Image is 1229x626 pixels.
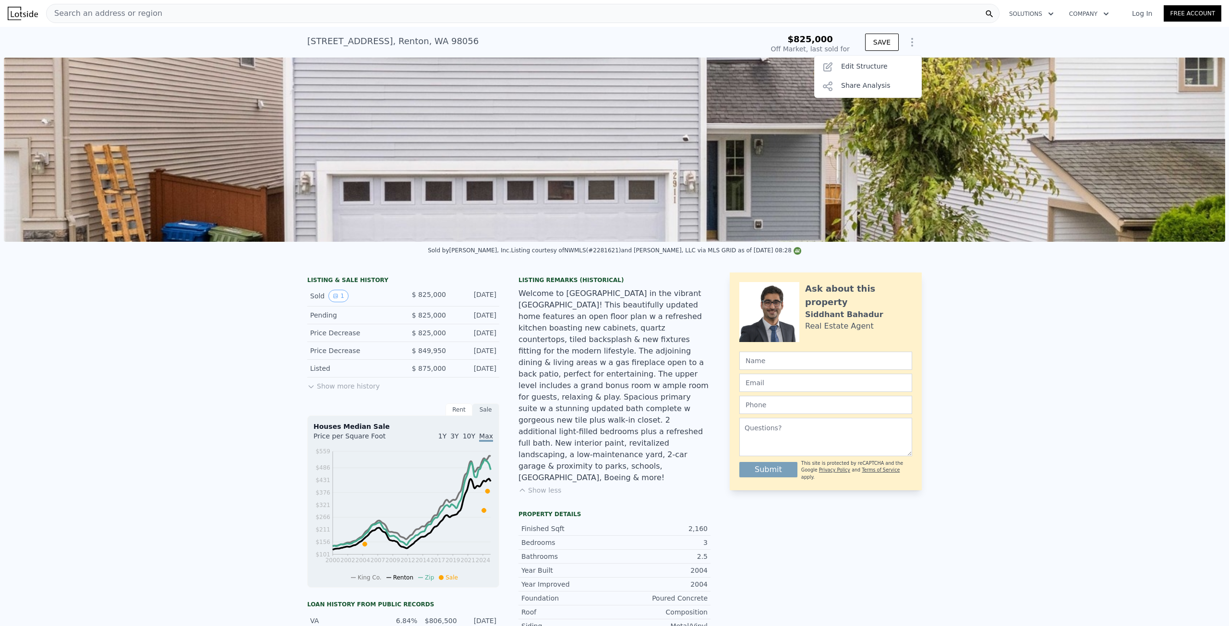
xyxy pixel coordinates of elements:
tspan: $559 [315,448,330,455]
div: [DATE] [454,328,496,338]
div: Edit Structure [814,58,922,77]
div: 3 [614,538,708,547]
div: Price Decrease [310,328,396,338]
tspan: 2007 [371,557,386,564]
span: 1Y [438,432,446,440]
tspan: $101 [315,551,330,558]
tspan: $156 [315,539,330,545]
div: $806,500 [423,616,457,626]
span: 3Y [450,432,458,440]
div: [DATE] [454,310,496,320]
div: Bedrooms [521,538,614,547]
span: $825,000 [787,34,833,44]
div: Year Built [521,566,614,575]
div: Loan history from public records [307,601,499,608]
div: Share Analysis [814,77,922,96]
tspan: 2021 [460,557,475,564]
img: Sale: 117460729 Parcel: 97945533 [4,58,1225,242]
tspan: 2009 [386,557,400,564]
button: Show more history [307,378,380,391]
tspan: $321 [315,502,330,508]
div: 2004 [614,579,708,589]
span: $ 849,950 [412,347,446,354]
div: [DATE] [463,616,496,626]
div: Composition [614,607,708,617]
tspan: $486 [315,464,330,471]
tspan: 2002 [340,557,355,564]
div: Houses Median Sale [313,422,493,431]
span: Search an address or region [47,8,162,19]
input: Email [739,374,912,392]
span: $ 875,000 [412,365,446,372]
div: Listing Remarks (Historical) [518,276,711,284]
button: Submit [739,462,797,477]
div: 6.84% [384,616,417,626]
div: [DATE] [454,346,496,355]
a: Free Account [1164,5,1221,22]
div: Bathrooms [521,552,614,561]
div: 2004 [614,566,708,575]
tspan: $211 [315,526,330,533]
div: Price per Square Foot [313,431,403,447]
img: NWMLS Logo [794,247,801,255]
tspan: 2004 [355,557,370,564]
tspan: $376 [315,489,330,496]
span: Renton [393,574,413,581]
div: [DATE] [454,364,496,373]
a: Privacy Policy [819,467,850,472]
span: Sale [446,574,458,581]
div: [DATE] [454,290,496,302]
div: Real Estate Agent [805,320,874,332]
div: [STREET_ADDRESS] , Renton , WA 98056 [307,35,479,48]
div: Foundation [521,593,614,603]
button: Solutions [1001,5,1061,23]
img: Lotside [8,7,38,20]
span: Zip [425,574,434,581]
div: This site is protected by reCAPTCHA and the Google and apply. [801,460,912,481]
span: 10Y [463,432,475,440]
tspan: 2019 [446,557,460,564]
span: $ 825,000 [412,311,446,319]
div: Roof [521,607,614,617]
button: Show Options [903,33,922,52]
button: SAVE [865,34,899,51]
tspan: 2024 [476,557,491,564]
div: Poured Concrete [614,593,708,603]
span: $ 825,000 [412,291,446,298]
div: Show Options [814,56,922,98]
div: Off Market, last sold for [771,44,850,54]
button: View historical data [328,290,349,302]
div: 2.5 [614,552,708,561]
a: Log In [1121,9,1164,18]
div: Rent [446,403,472,416]
div: Listing courtesy of NWMLS (#2281621) and [PERSON_NAME], LLC via MLS GRID as of [DATE] 08:28 [511,247,801,254]
div: Pending [310,310,396,320]
input: Phone [739,396,912,414]
span: $ 825,000 [412,329,446,337]
button: Show less [518,485,561,495]
div: Price Decrease [310,346,396,355]
div: Sale [472,403,499,416]
tspan: $431 [315,477,330,484]
div: LISTING & SALE HISTORY [307,276,499,286]
span: Max [479,432,493,442]
tspan: $266 [315,514,330,520]
div: Finished Sqft [521,524,614,533]
div: Listed [310,364,396,373]
div: Welcome to [GEOGRAPHIC_DATA] in the vibrant [GEOGRAPHIC_DATA]! This beautifully updated home feat... [518,288,711,484]
a: Terms of Service [862,467,900,472]
div: VA [310,616,378,626]
div: Year Improved [521,579,614,589]
tspan: 2000 [325,557,340,564]
div: 2,160 [614,524,708,533]
tspan: 2012 [400,557,415,564]
div: Sold [310,290,396,302]
tspan: 2014 [415,557,430,564]
button: Company [1061,5,1117,23]
div: Sold by [PERSON_NAME], Inc . [428,247,511,254]
div: Ask about this property [805,282,912,309]
div: Siddhant Bahadur [805,309,883,320]
span: King Co. [358,574,382,581]
input: Name [739,352,912,370]
tspan: 2017 [431,557,446,564]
